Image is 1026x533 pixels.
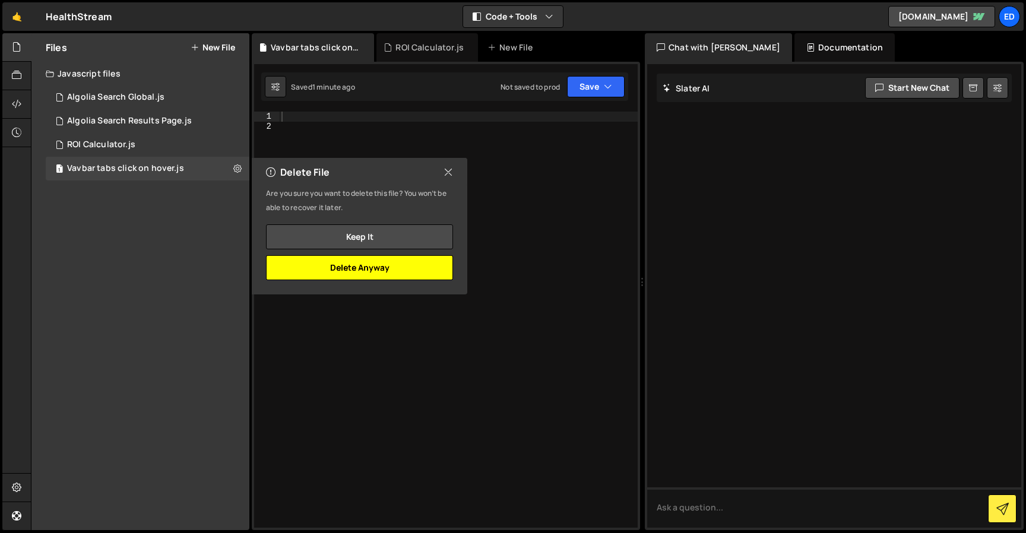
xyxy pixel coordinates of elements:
button: Code + Tools [463,6,563,27]
a: Ed [999,6,1020,27]
button: Keep it [266,224,453,249]
div: 16443/47157.js [46,109,249,133]
button: Save [567,76,625,97]
div: Vavbar tabs click on hover.js [67,163,184,174]
div: Javascript files [31,62,249,85]
div: 16443/44537.js [46,133,249,157]
span: 1 [56,165,63,175]
div: ROI Calculator.js [67,139,135,150]
div: Documentation [794,33,895,62]
div: Chat with [PERSON_NAME] [645,33,792,62]
div: Algolia Search Global.js [67,92,164,103]
div: New File [487,42,537,53]
h2: Files [46,41,67,54]
div: 2 [254,122,279,132]
div: HealthStream [46,9,112,24]
p: Are you sure you want to delete this file? You won’t be able to recover it later. [266,186,453,215]
div: Algolia Search Results Page.js [67,116,192,126]
h2: Delete File [266,166,330,179]
div: 16443/47156.js [46,85,249,109]
div: ROI Calculator.js [395,42,464,53]
div: Not saved to prod [501,82,560,92]
div: 1 minute ago [312,82,355,92]
div: Vavbar tabs click on hover.js [271,42,360,53]
a: 🤙 [2,2,31,31]
a: [DOMAIN_NAME] [888,6,995,27]
div: 16443/45414.js [46,157,249,180]
button: New File [191,43,235,52]
h2: Slater AI [663,83,710,94]
div: 1 [254,112,279,122]
div: Saved [291,82,355,92]
button: Delete Anyway [266,255,453,280]
button: Start new chat [865,77,959,99]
